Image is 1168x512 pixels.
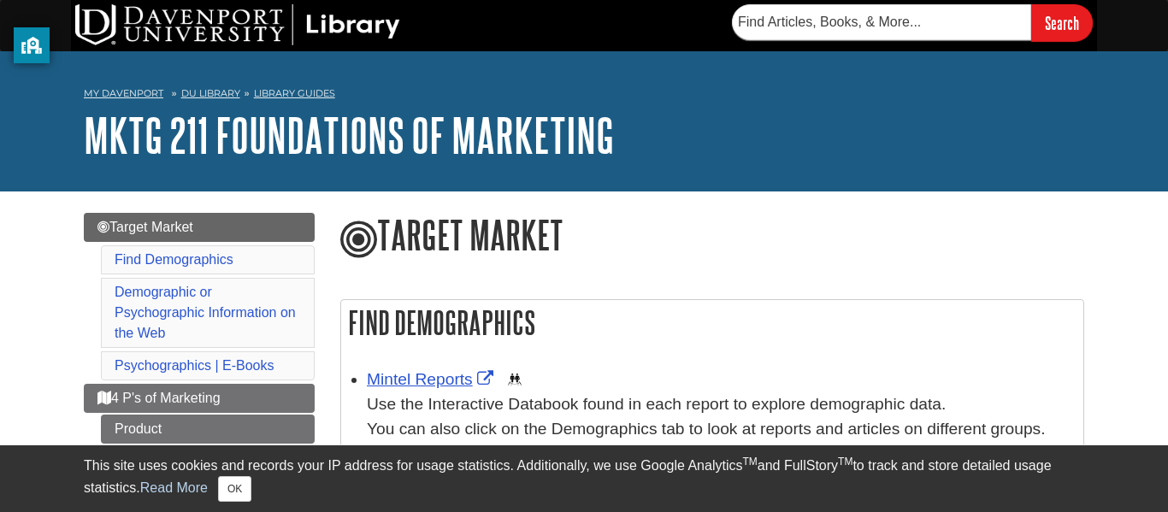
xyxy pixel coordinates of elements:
nav: breadcrumb [84,82,1084,109]
h2: Find Demographics [341,300,1083,345]
img: DU Library [75,4,400,45]
span: Target Market [97,220,193,234]
form: Searches DU Library's articles, books, and more [732,4,1093,41]
a: Target Market [84,213,315,242]
sup: TM [838,456,852,468]
h1: Target Market [340,213,1084,261]
a: DU Library [181,87,240,99]
div: Use the Interactive Databook found in each report to explore demographic data. You can also click... [367,392,1075,466]
button: privacy banner [14,27,50,63]
button: Close [218,476,251,502]
a: My Davenport [84,86,163,101]
input: Search [1031,4,1093,41]
a: 4 P's of Marketing [84,384,315,413]
a: Read More [140,480,208,495]
a: Product [101,415,315,444]
a: Psychographics | E-Books [115,358,274,373]
a: Find Demographics [115,252,233,267]
sup: TM [742,456,757,468]
img: Demographics [508,373,522,386]
a: Demographic or Psychographic Information on the Web [115,285,296,340]
a: MKTG 211 Foundations of Marketing [84,109,614,162]
span: 4 P's of Marketing [97,391,221,405]
a: Link opens in new window [367,370,498,388]
div: This site uses cookies and records your IP address for usage statistics. Additionally, we use Goo... [84,456,1084,502]
a: Library Guides [254,87,335,99]
input: Find Articles, Books, & More... [732,4,1031,40]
